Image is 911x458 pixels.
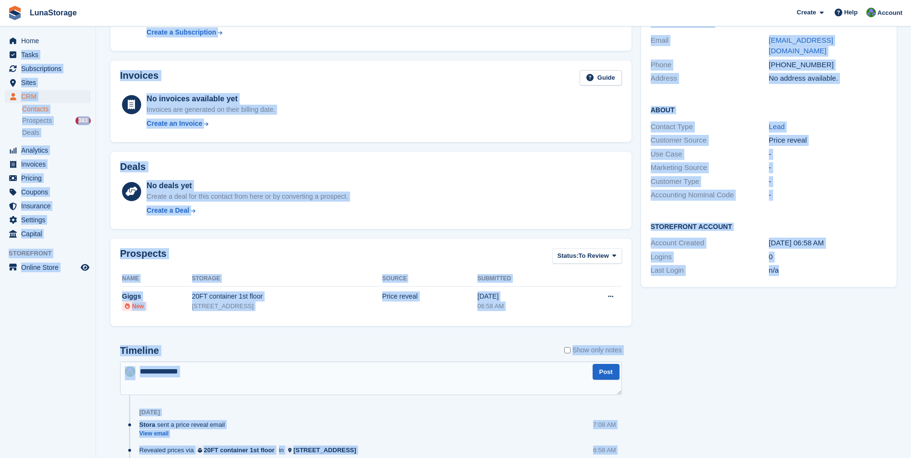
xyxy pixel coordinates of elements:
[125,366,135,377] img: Cathal Vaughan
[651,190,769,201] div: Accounting Nominal Code
[146,105,275,115] div: Invoices are generated on their billing date.
[146,27,216,37] div: Create a Subscription
[21,199,79,213] span: Insurance
[651,149,769,160] div: Use Case
[192,271,382,287] th: Storage
[293,446,356,455] div: [STREET_ADDRESS]
[651,35,769,57] div: Email
[75,117,91,125] div: 383
[5,157,91,171] a: menu
[120,271,192,287] th: Name
[651,105,887,114] h2: About
[5,199,91,213] a: menu
[797,8,816,17] span: Create
[5,227,91,241] a: menu
[21,48,79,61] span: Tasks
[21,62,79,75] span: Subscriptions
[146,27,264,37] a: Create a Subscription
[146,119,275,129] a: Create an Invoice
[552,248,622,264] button: Status: To Review
[120,248,167,266] h2: Prospects
[769,265,887,276] div: n/a
[22,105,91,114] a: Contacts
[120,161,146,172] h2: Deals
[192,291,382,301] div: 20FT container 1st floor
[651,162,769,173] div: Marketing Source
[651,121,769,133] div: Contact Type
[146,180,348,192] div: No deals yet
[120,345,159,356] h2: Timeline
[651,176,769,187] div: Customer Type
[769,122,785,131] a: Lead
[477,301,568,311] div: 06:58 AM
[877,8,902,18] span: Account
[22,128,91,138] a: Deals
[593,420,616,429] div: 7:08 AM
[477,291,568,301] div: [DATE]
[79,262,91,273] a: Preview store
[122,291,192,301] div: Giggs
[204,446,274,455] div: 20FT container 1st floor
[5,185,91,199] a: menu
[651,73,769,84] div: Address
[9,249,96,258] span: Storefront
[21,76,79,89] span: Sites
[5,34,91,48] a: menu
[139,446,364,455] div: Revealed prices via in
[564,345,571,355] input: Show only notes
[5,90,91,103] a: menu
[769,60,887,71] div: [PHONE_NUMBER]
[769,238,887,249] div: [DATE] 06:58 AM
[769,73,887,84] div: No address available.
[844,8,858,17] span: Help
[195,446,277,455] a: 20FT container 1st floor
[120,70,158,86] h2: Invoices
[769,252,887,263] div: 0
[651,221,887,231] h2: Storefront Account
[651,252,769,263] div: Logins
[769,190,887,201] div: -
[564,345,622,355] label: Show only notes
[139,409,160,416] div: [DATE]
[580,70,622,86] a: Guide
[769,149,887,160] div: -
[382,271,477,287] th: Source
[5,48,91,61] a: menu
[22,116,52,125] span: Prospects
[286,446,359,455] a: [STREET_ADDRESS]
[5,213,91,227] a: menu
[146,192,348,202] div: Create a deal for this contact from here or by converting a prospect.
[139,430,230,438] a: View email
[769,135,887,146] div: Price reveal
[5,62,91,75] a: menu
[21,90,79,103] span: CRM
[21,34,79,48] span: Home
[651,265,769,276] div: Last Login
[122,301,147,311] li: New
[22,128,39,137] span: Deals
[866,8,876,17] img: Cathal Vaughan
[139,420,155,429] span: Stora
[26,5,81,21] a: LunaStorage
[593,364,619,380] button: Post
[769,162,887,173] div: -
[21,144,79,157] span: Analytics
[651,60,769,71] div: Phone
[769,36,833,55] a: [EMAIL_ADDRESS][DOMAIN_NAME]
[21,185,79,199] span: Coupons
[146,205,348,216] a: Create a Deal
[5,261,91,274] a: menu
[769,176,887,187] div: -
[21,157,79,171] span: Invoices
[146,119,202,129] div: Create an Invoice
[139,420,230,429] div: sent a price reveal email
[192,301,382,311] div: [STREET_ADDRESS]
[5,76,91,89] a: menu
[651,135,769,146] div: Customer Source
[558,251,579,261] span: Status:
[579,251,609,261] span: To Review
[21,227,79,241] span: Capital
[382,291,477,301] div: Price reveal
[146,205,189,216] div: Create a Deal
[5,171,91,185] a: menu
